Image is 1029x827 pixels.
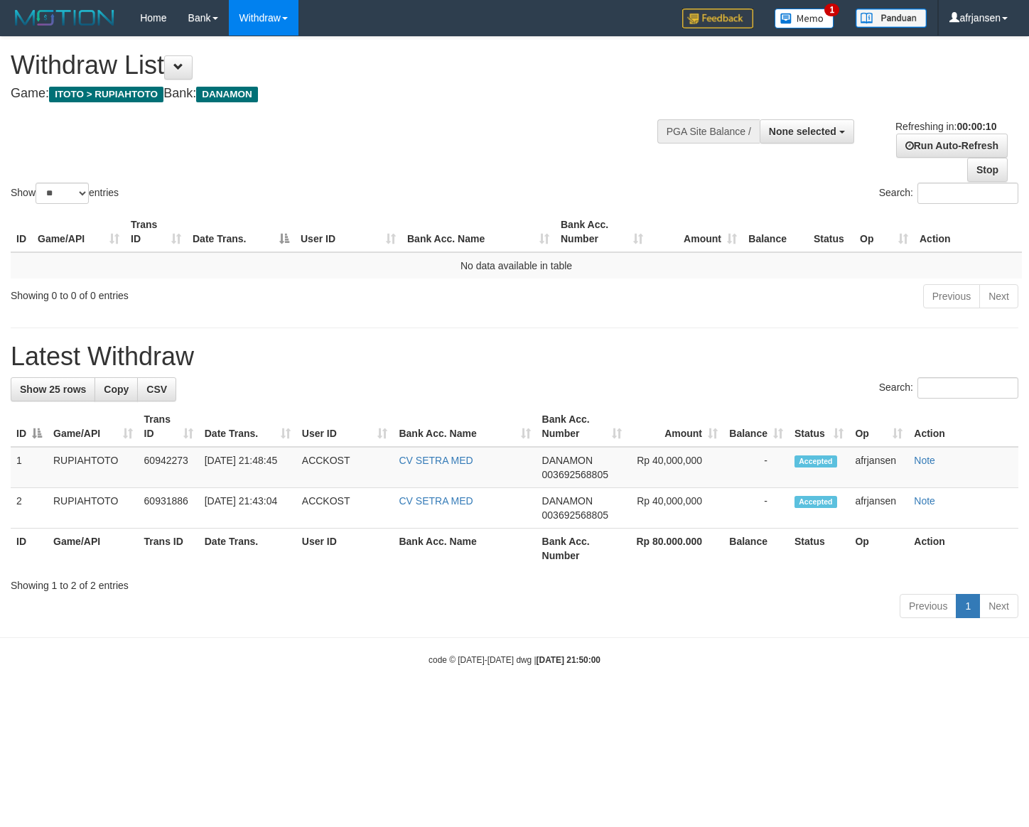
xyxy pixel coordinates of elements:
th: Date Trans. [199,529,296,569]
span: Show 25 rows [20,384,86,395]
select: Showentries [36,183,89,204]
th: Bank Acc. Name: activate to sort column ascending [393,406,536,447]
td: afrjansen [849,447,908,488]
td: - [723,488,789,529]
a: CSV [137,377,176,401]
th: Bank Acc. Name: activate to sort column ascending [402,212,555,252]
td: - [723,447,789,488]
a: Note [914,455,935,466]
th: Op: activate to sort column ascending [854,212,914,252]
span: Copy [104,384,129,395]
th: User ID: activate to sort column ascending [296,406,394,447]
td: ACCKOST [296,447,394,488]
th: ID: activate to sort column descending [11,406,48,447]
th: Trans ID: activate to sort column ascending [139,406,199,447]
button: None selected [760,119,854,144]
td: Rp 40,000,000 [627,447,723,488]
th: Action [908,406,1018,447]
td: [DATE] 21:48:45 [199,447,296,488]
h4: Game: Bank: [11,87,672,101]
input: Search: [917,183,1018,204]
td: 60942273 [139,447,199,488]
span: DANAMON [542,455,593,466]
img: MOTION_logo.png [11,7,119,28]
th: Date Trans.: activate to sort column ascending [199,406,296,447]
h1: Withdraw List [11,51,672,80]
td: [DATE] 21:43:04 [199,488,296,529]
h1: Latest Withdraw [11,342,1018,371]
th: Action [908,529,1018,569]
img: panduan.png [856,9,927,28]
th: Status: activate to sort column ascending [789,406,849,447]
th: Game/API [48,529,139,569]
th: Balance [743,212,808,252]
th: Bank Acc. Number: activate to sort column ascending [555,212,649,252]
td: 60931886 [139,488,199,529]
th: Trans ID: activate to sort column ascending [125,212,187,252]
div: Showing 0 to 0 of 0 entries [11,283,418,303]
td: ACCKOST [296,488,394,529]
th: Rp 80.000.000 [627,529,723,569]
th: Op [849,529,908,569]
th: Amount: activate to sort column ascending [649,212,743,252]
div: PGA Site Balance / [657,119,760,144]
a: Run Auto-Refresh [896,134,1008,158]
label: Search: [879,377,1018,399]
th: Bank Acc. Number: activate to sort column ascending [537,406,628,447]
a: Next [979,284,1018,308]
th: Bank Acc. Number [537,529,628,569]
strong: [DATE] 21:50:00 [537,655,600,665]
span: ITOTO > RUPIAHTOTO [49,87,163,102]
td: Rp 40,000,000 [627,488,723,529]
th: Balance: activate to sort column ascending [723,406,789,447]
th: Game/API: activate to sort column ascending [32,212,125,252]
td: RUPIAHTOTO [48,488,139,529]
span: Accepted [794,455,837,467]
td: RUPIAHTOTO [48,447,139,488]
a: CV SETRA MED [399,455,473,466]
span: Copy 003692568805 to clipboard [542,469,608,480]
a: Stop [967,158,1008,182]
th: Trans ID [139,529,199,569]
th: ID [11,212,32,252]
label: Search: [879,183,1018,204]
th: User ID [296,529,394,569]
span: Copy 003692568805 to clipboard [542,509,608,521]
strong: 00:00:10 [957,121,996,132]
th: Balance [723,529,789,569]
span: CSV [146,384,167,395]
a: Next [979,594,1018,618]
label: Show entries [11,183,119,204]
span: Accepted [794,496,837,508]
th: ID [11,529,48,569]
span: None selected [769,126,836,137]
div: Showing 1 to 2 of 2 entries [11,573,1018,593]
th: Status [789,529,849,569]
td: afrjansen [849,488,908,529]
a: Previous [923,284,980,308]
th: Op: activate to sort column ascending [849,406,908,447]
th: Date Trans.: activate to sort column descending [187,212,295,252]
span: Refreshing in: [895,121,996,132]
th: Bank Acc. Name [393,529,536,569]
td: 1 [11,447,48,488]
th: User ID: activate to sort column ascending [295,212,402,252]
a: Previous [900,594,957,618]
a: Copy [95,377,138,401]
a: 1 [956,594,980,618]
input: Search: [917,377,1018,399]
small: code © [DATE]-[DATE] dwg | [429,655,600,665]
span: DANAMON [542,495,593,507]
a: Note [914,495,935,507]
th: Status [808,212,854,252]
th: Game/API: activate to sort column ascending [48,406,139,447]
td: No data available in table [11,252,1022,279]
a: CV SETRA MED [399,495,473,507]
img: Feedback.jpg [682,9,753,28]
th: Action [914,212,1022,252]
a: Show 25 rows [11,377,95,401]
span: 1 [824,4,839,16]
span: DANAMON [196,87,258,102]
td: 2 [11,488,48,529]
img: Button%20Memo.svg [775,9,834,28]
